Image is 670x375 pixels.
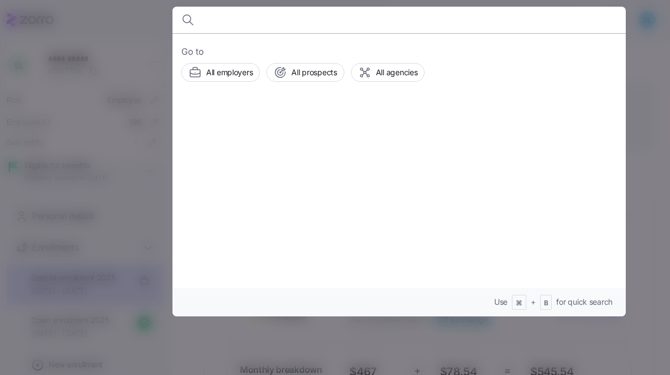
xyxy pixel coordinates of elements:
span: Go to [181,45,617,59]
span: Use [494,296,507,308]
span: All prospects [291,67,337,78]
button: All agencies [351,63,425,82]
button: All employers [181,63,260,82]
span: ⌘ [516,299,522,308]
span: for quick search [556,296,613,308]
span: All agencies [376,67,418,78]
span: All employers [206,67,253,78]
button: All prospects [266,63,344,82]
span: B [544,299,548,308]
span: + [531,296,536,308]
